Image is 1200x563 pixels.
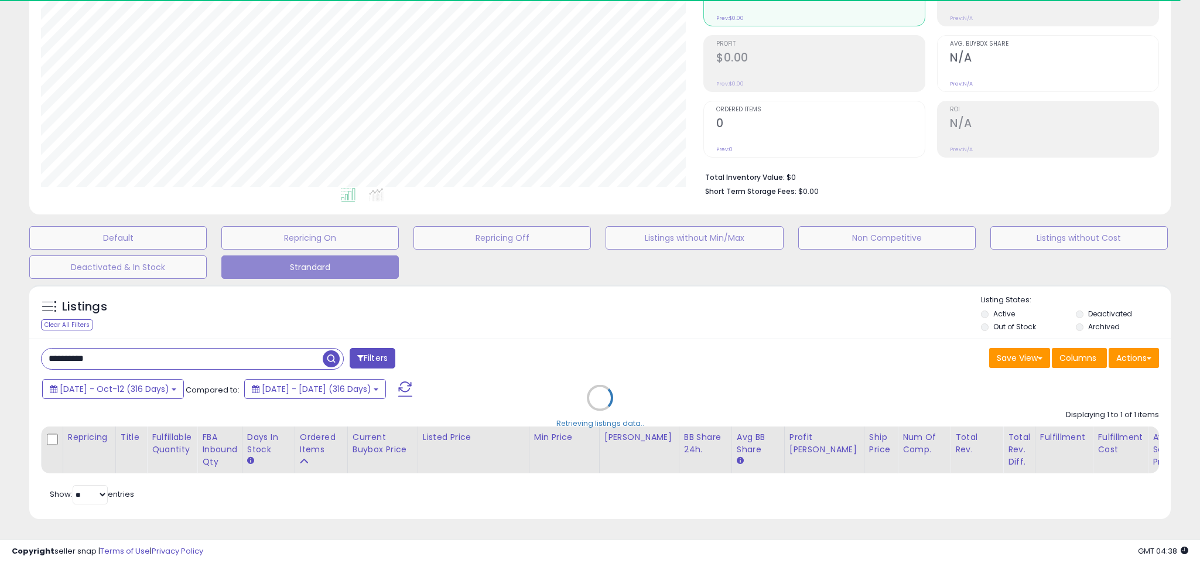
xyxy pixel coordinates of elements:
[716,146,733,153] small: Prev: 0
[716,41,925,47] span: Profit
[716,51,925,67] h2: $0.00
[705,186,796,196] b: Short Term Storage Fees:
[413,226,591,250] button: Repricing Off
[1138,545,1188,557] span: 2025-10-14 04:38 GMT
[950,80,973,87] small: Prev: N/A
[12,546,203,557] div: seller snap | |
[152,545,203,557] a: Privacy Policy
[950,51,1158,67] h2: N/A
[705,169,1150,183] li: $0
[950,117,1158,132] h2: N/A
[716,107,925,113] span: Ordered Items
[950,146,973,153] small: Prev: N/A
[606,226,783,250] button: Listings without Min/Max
[705,172,785,182] b: Total Inventory Value:
[950,15,973,22] small: Prev: N/A
[29,226,207,250] button: Default
[221,255,399,279] button: Strandard
[716,15,744,22] small: Prev: $0.00
[221,226,399,250] button: Repricing On
[716,80,744,87] small: Prev: $0.00
[950,107,1158,113] span: ROI
[716,117,925,132] h2: 0
[100,545,150,557] a: Terms of Use
[990,226,1168,250] button: Listings without Cost
[12,545,54,557] strong: Copyright
[798,186,819,197] span: $0.00
[950,41,1158,47] span: Avg. Buybox Share
[798,226,976,250] button: Non Competitive
[556,418,644,429] div: Retrieving listings data..
[29,255,207,279] button: Deactivated & In Stock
